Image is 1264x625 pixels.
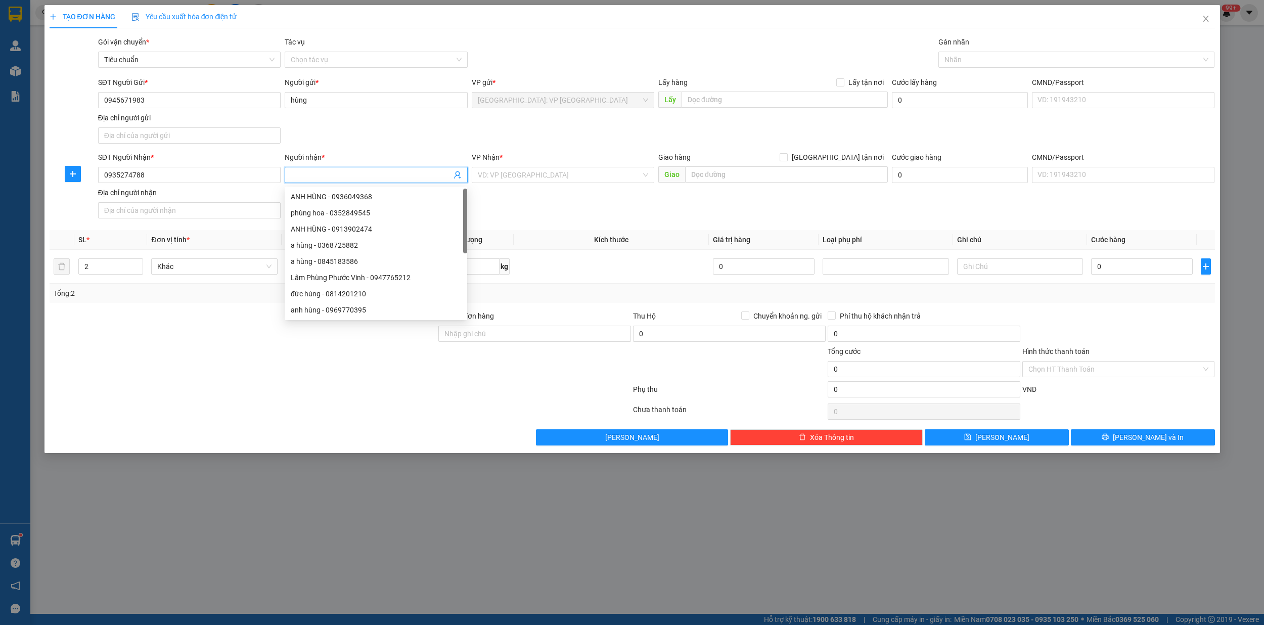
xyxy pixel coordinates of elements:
[925,429,1069,445] button: save[PERSON_NAME]
[285,237,467,253] div: a hùng - 0368725882
[54,258,70,275] button: delete
[836,310,925,322] span: Phí thu hộ khách nhận trả
[285,302,467,318] div: anh hùng - 0969770395
[682,92,888,108] input: Dọc đường
[54,288,487,299] div: Tổng: 2
[632,404,827,422] div: Chưa thanh toán
[1071,429,1215,445] button: printer[PERSON_NAME] và In
[291,288,461,299] div: đức hùng - 0814201210
[65,166,81,182] button: plus
[104,52,275,67] span: Tiêu chuẩn
[98,202,281,218] input: Địa chỉ của người nhận
[291,191,461,202] div: ANH HÙNG - 0936049368
[819,230,953,250] th: Loại phụ phí
[50,13,115,21] span: TẠO ĐƠN HÀNG
[892,92,1028,108] input: Cước lấy hàng
[438,326,631,342] input: Ghi chú đơn hàng
[1102,433,1109,441] span: printer
[291,240,461,251] div: a hùng - 0368725882
[1022,347,1090,355] label: Hình thức thanh toán
[285,152,467,163] div: Người nhận
[98,127,281,144] input: Địa chỉ của người gửi
[953,230,1088,250] th: Ghi chú
[749,310,826,322] span: Chuyển khoản ng. gửi
[285,286,467,302] div: đức hùng - 0814201210
[1201,262,1210,271] span: plus
[810,432,854,443] span: Xóa Thông tin
[285,253,467,270] div: a hùng - 0845183586
[632,384,827,401] div: Phụ thu
[633,312,656,320] span: Thu Hộ
[291,207,461,218] div: phùng hoa - 0352849545
[1201,258,1210,275] button: plus
[788,152,888,163] span: [GEOGRAPHIC_DATA] tận nơi
[658,78,688,86] span: Lấy hàng
[472,77,654,88] div: VP gửi
[98,38,149,46] span: Gói vận chuyển
[151,236,189,244] span: Đơn vị tính
[1192,5,1220,33] button: Close
[285,77,467,88] div: Người gửi
[844,77,888,88] span: Lấy tận nơi
[131,13,140,21] img: icon
[285,270,467,286] div: Lâm Phùng Phước Vinh - 0947765212
[658,166,685,183] span: Giao
[938,38,969,46] label: Gán nhãn
[594,236,628,244] span: Kích thước
[1202,15,1210,23] span: close
[478,93,648,108] span: Hà Nội: VP Quận Thanh Xuân
[1113,432,1184,443] span: [PERSON_NAME] và In
[285,189,467,205] div: ANH HÙNG - 0936049368
[472,153,500,161] span: VP Nhận
[658,92,682,108] span: Lấy
[131,13,237,21] span: Yêu cầu xuất hóa đơn điện tử
[65,170,80,178] span: plus
[536,429,729,445] button: [PERSON_NAME]
[964,433,971,441] span: save
[98,152,281,163] div: SĐT Người Nhận
[892,167,1028,183] input: Cước giao hàng
[291,272,461,283] div: Lâm Phùng Phước Vinh - 0947765212
[500,258,510,275] span: kg
[285,205,467,221] div: phùng hoa - 0352849545
[78,236,86,244] span: SL
[291,256,461,267] div: a hùng - 0845183586
[291,224,461,235] div: ANH HÙNG - 0913902474
[98,77,281,88] div: SĐT Người Gửi
[1032,152,1214,163] div: CMND/Passport
[454,171,462,179] span: user-add
[685,166,888,183] input: Dọc đường
[1091,236,1125,244] span: Cước hàng
[828,347,861,355] span: Tổng cước
[98,112,281,123] div: Địa chỉ người gửi
[975,432,1029,443] span: [PERSON_NAME]
[1022,385,1036,393] span: VND
[285,38,305,46] label: Tác vụ
[1032,77,1214,88] div: CMND/Passport
[605,432,659,443] span: [PERSON_NAME]
[658,153,691,161] span: Giao hàng
[892,78,937,86] label: Cước lấy hàng
[892,153,941,161] label: Cước giao hàng
[438,312,494,320] label: Ghi chú đơn hàng
[713,236,750,244] span: Giá trị hàng
[957,258,1084,275] input: Ghi Chú
[799,433,806,441] span: delete
[98,187,281,198] div: Địa chỉ người nhận
[50,13,57,20] span: plus
[157,259,272,274] span: Khác
[730,429,923,445] button: deleteXóa Thông tin
[285,221,467,237] div: ANH HÙNG - 0913902474
[291,304,461,316] div: anh hùng - 0969770395
[713,258,815,275] input: 0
